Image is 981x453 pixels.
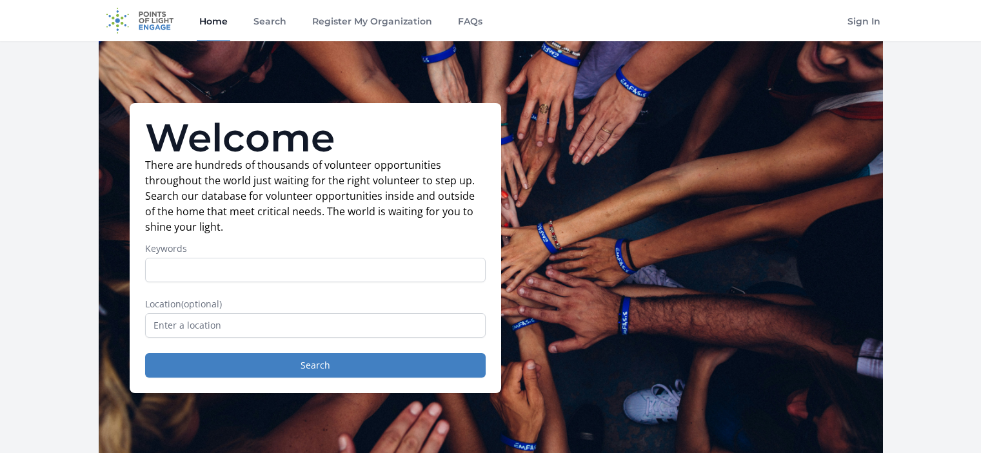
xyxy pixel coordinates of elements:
[181,298,222,310] span: (optional)
[145,119,486,157] h1: Welcome
[145,298,486,311] label: Location
[145,242,486,255] label: Keywords
[145,313,486,338] input: Enter a location
[145,157,486,235] p: There are hundreds of thousands of volunteer opportunities throughout the world just waiting for ...
[145,353,486,378] button: Search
